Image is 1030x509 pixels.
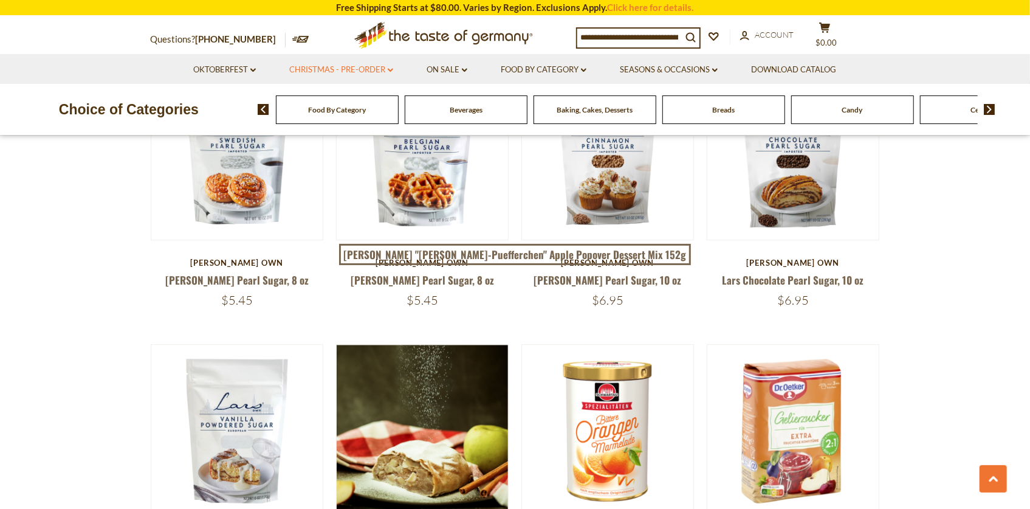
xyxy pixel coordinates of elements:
span: $6.95 [777,293,809,308]
p: Questions? [151,32,286,47]
a: On Sale [427,63,467,77]
a: [PHONE_NUMBER] [196,33,276,44]
img: previous arrow [258,104,269,115]
img: Lars Chocolate Pearl Sugar, 10 oz [707,68,879,240]
img: next arrow [984,104,995,115]
a: [PERSON_NAME] "[PERSON_NAME]-Puefferchen" Apple Popover Dessert Mix 152g [339,244,691,266]
a: Food By Category [308,105,366,114]
div: [PERSON_NAME] Own [151,258,324,268]
a: Oktoberfest [193,63,256,77]
div: [PERSON_NAME] Own [707,258,880,268]
a: [PERSON_NAME] Pearl Sugar, 10 oz [534,272,682,288]
img: Lars Cinnamon Pearl Sugar, 10 oz [522,68,694,240]
span: $6.95 [592,293,623,308]
a: Breads [712,105,735,114]
a: Lars Chocolate Pearl Sugar, 10 oz [723,272,864,288]
a: Cereal [971,105,992,114]
button: $0.00 [807,22,843,52]
span: Account [755,30,794,40]
a: [PERSON_NAME] Pearl Sugar, 8 oz [165,272,309,288]
span: $0.00 [815,38,837,47]
img: Lars Swedish Pearl Sugar, 8 oz [151,68,323,240]
a: Download Catalog [751,63,836,77]
a: Baking, Cakes, Desserts [557,105,633,114]
a: Christmas - PRE-ORDER [289,63,393,77]
a: Account [740,29,794,42]
a: Candy [842,105,863,114]
a: Beverages [450,105,482,114]
a: Food By Category [501,63,586,77]
a: Click here for details. [608,2,694,13]
a: Seasons & Occasions [620,63,718,77]
div: [PERSON_NAME] Own [336,258,509,268]
span: $5.45 [221,293,253,308]
img: Lars Belgian Pearl Sugar, 8 oz [337,68,509,240]
span: $5.45 [407,293,438,308]
a: [PERSON_NAME] Pearl Sugar, 8 oz [351,272,494,288]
